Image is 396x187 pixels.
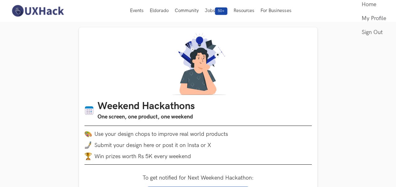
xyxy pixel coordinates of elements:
[84,153,92,160] img: trophy.png
[98,113,195,121] h3: One screen, one product, one weekend
[84,106,94,115] img: Calendar icon
[362,11,386,25] a: My Profile
[84,153,312,160] li: Win prizes worth Rs 5K every weekend
[362,25,386,39] a: Sign Out
[84,141,92,149] img: mobile-in-hand.png
[10,4,65,17] img: UXHack-logo.png
[215,7,227,15] span: 50+
[84,130,92,138] img: palette.png
[98,100,195,113] h1: Weekend Hackathons
[94,142,211,149] span: Submit your design here or post it on Insta or X
[168,33,228,95] img: A designer thinking
[143,175,254,181] label: To get notified for Next Weekend Hackathon:
[84,130,312,138] li: Use your design chops to improve real world products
